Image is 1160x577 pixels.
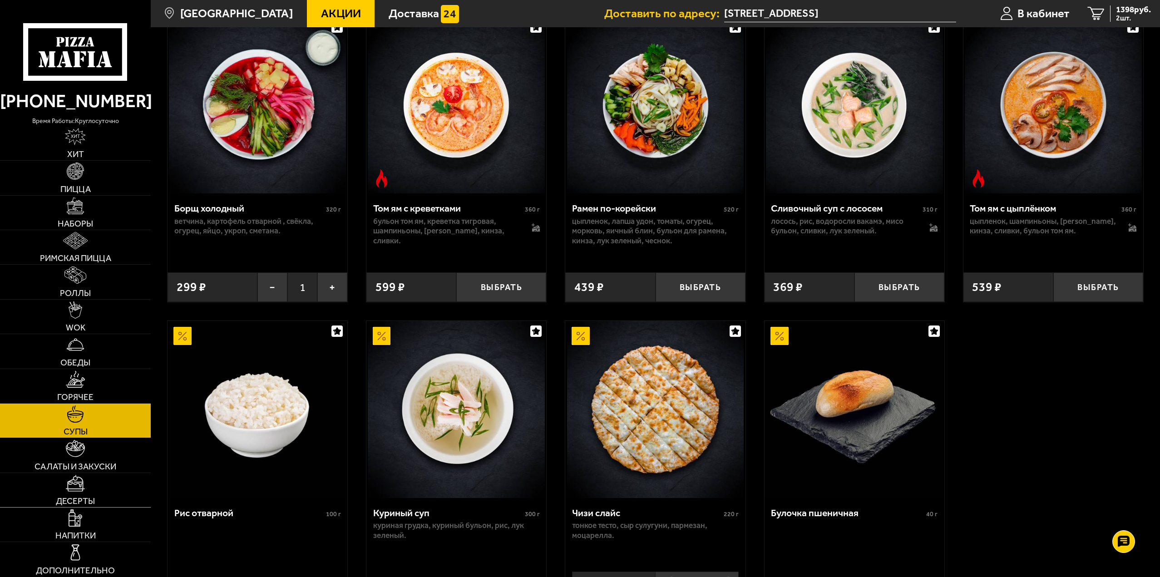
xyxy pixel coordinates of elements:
[373,169,391,187] img: Острое блюдо
[67,150,84,158] span: Хит
[567,17,744,194] img: Рамен по-корейски
[567,321,744,498] img: Чизи слайс
[168,17,347,194] a: Борщ холодный
[66,323,85,332] span: WOK
[173,327,192,345] img: Акционный
[55,531,96,540] span: Напитки
[565,17,745,194] a: Рамен по-корейски
[525,510,540,518] span: 300 г
[565,321,745,498] a: АкционныйЧизи слайс
[174,507,324,519] div: Рис отварной
[765,17,944,194] a: Сливочный суп с лососем
[60,289,91,297] span: Роллы
[965,17,1142,194] img: Том ям с цыплёнком
[574,281,604,293] span: 439 ₽
[724,206,739,213] span: 520 г
[1116,15,1151,22] span: 2 шт.
[724,510,739,518] span: 220 г
[368,17,545,194] img: Том ям с креветками
[969,169,987,187] img: Острое блюдо
[58,219,93,228] span: Наборы
[656,272,745,302] button: Выбрать
[525,206,540,213] span: 360 г
[373,217,519,246] p: бульон том ям, креветка тигровая, шампиньоны, [PERSON_NAME], кинза, сливки.
[1053,272,1143,302] button: Выбрать
[1116,5,1151,14] span: 1398 руб.
[771,507,924,519] div: Булочка пшеничная
[257,272,287,302] button: −
[57,393,94,401] span: Горячее
[771,202,920,214] div: Сливочный суп с лососем
[168,321,347,498] a: АкционныйРис отварной
[375,281,405,293] span: 599 ₽
[35,462,116,471] span: Салаты и закуски
[177,281,206,293] span: 299 ₽
[1121,206,1136,213] span: 360 г
[368,321,545,498] img: Куриный суп
[572,217,739,246] p: цыпленок, лапша удон, томаты, огурец, морковь, яичный блин, бульон для рамена, кинза, лук зеленый...
[970,202,1119,214] div: Том ям с цыплёнком
[854,272,944,302] button: Выбрать
[321,8,361,20] span: Акции
[373,507,523,519] div: Куриный суп
[60,185,91,193] span: Пицца
[40,254,111,262] span: Римская пицца
[36,566,115,575] span: Дополнительно
[970,217,1116,236] p: цыпленок, шампиньоны, [PERSON_NAME], кинза, сливки, бульон том ям.
[373,521,540,540] p: куриная грудка, куриный бульон, рис, лук зеленый.
[572,202,721,214] div: Рамен по-корейски
[326,510,341,518] span: 100 г
[366,321,546,498] a: АкционныйКуриный суп
[1017,8,1070,20] span: В кабинет
[572,507,721,519] div: Чизи слайс
[972,281,1002,293] span: 539 ₽
[926,510,938,518] span: 40 г
[326,206,341,213] span: 320 г
[180,8,293,20] span: [GEOGRAPHIC_DATA]
[770,327,789,345] img: Акционный
[366,17,546,194] a: Острое блюдоТом ям с креветками
[923,206,938,213] span: 310 г
[389,8,439,20] span: Доставка
[287,272,317,302] span: 1
[765,321,944,498] a: АкционныйБулочка пшеничная
[766,321,943,498] img: Булочка пшеничная
[60,358,90,367] span: Обеды
[572,327,590,345] img: Акционный
[724,5,956,22] input: Ваш адрес доставки
[773,281,803,293] span: 369 ₽
[169,321,346,498] img: Рис отварной
[64,427,88,436] span: Супы
[604,8,724,20] span: Доставить по адресу:
[174,202,324,214] div: Борщ холодный
[317,272,347,302] button: +
[169,17,346,194] img: Борщ холодный
[771,217,917,236] p: лосось, рис, водоросли вакамэ, мисо бульон, сливки, лук зеленый.
[766,17,943,194] img: Сливочный суп с лососем
[963,17,1143,194] a: Острое блюдоТом ям с цыплёнком
[56,497,95,505] span: Десерты
[373,327,391,345] img: Акционный
[572,521,739,540] p: тонкое тесто, сыр сулугуни, пармезан, моцарелла.
[373,202,523,214] div: Том ям с креветками
[456,272,546,302] button: Выбрать
[441,5,459,23] img: 15daf4d41897b9f0e9f617042186c801.svg
[174,217,341,236] p: ветчина, картофель отварной , свёкла, огурец, яйцо, укроп, сметана.
[724,5,956,22] span: Россия, Санкт-Петербург, Парашютная улица, 65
